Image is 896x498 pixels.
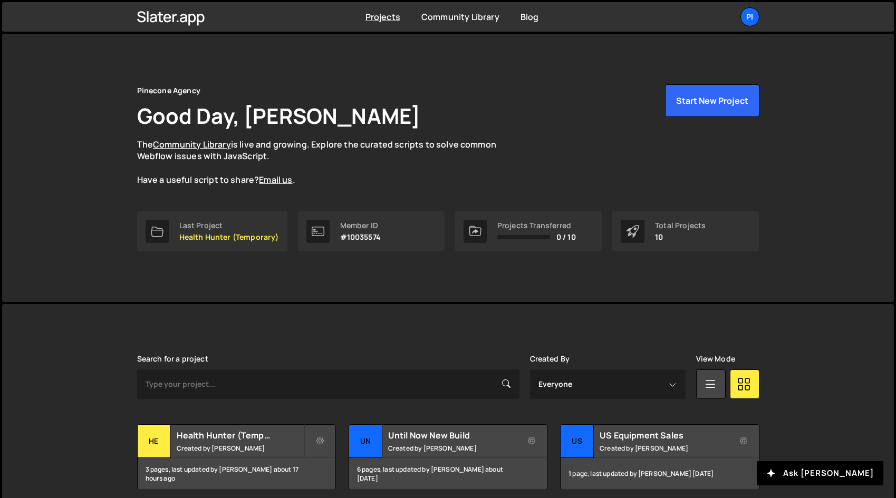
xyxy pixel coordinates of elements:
[530,355,570,363] label: Created By
[561,458,758,490] div: 1 page, last updated by [PERSON_NAME] [DATE]
[561,425,594,458] div: US
[137,369,519,399] input: Type your project...
[177,444,304,453] small: Created by [PERSON_NAME]
[655,233,706,241] p: 10
[600,444,727,453] small: Created by [PERSON_NAME]
[137,355,208,363] label: Search for a project
[153,139,231,150] a: Community Library
[179,221,279,230] div: Last Project
[138,425,171,458] div: He
[340,221,381,230] div: Member ID
[137,424,336,490] a: He Health Hunter (Temporary) Created by [PERSON_NAME] 3 pages, last updated by [PERSON_NAME] abou...
[177,429,304,441] h2: Health Hunter (Temporary)
[556,233,576,241] span: 0 / 10
[696,355,735,363] label: View Mode
[349,425,382,458] div: Un
[497,221,576,230] div: Projects Transferred
[388,444,515,453] small: Created by [PERSON_NAME]
[349,424,547,490] a: Un Until Now New Build Created by [PERSON_NAME] 6 pages, last updated by [PERSON_NAME] about [DATE]
[421,11,499,23] a: Community Library
[349,458,547,490] div: 6 pages, last updated by [PERSON_NAME] about [DATE]
[340,233,381,241] p: #10035574
[521,11,539,23] a: Blog
[138,458,335,490] div: 3 pages, last updated by [PERSON_NAME] about 17 hours ago
[365,11,400,23] a: Projects
[665,84,759,117] button: Start New Project
[137,211,287,251] a: Last Project Health Hunter (Temporary)
[388,429,515,441] h2: Until Now New Build
[600,429,727,441] h2: US Equipment Sales
[560,424,759,490] a: US US Equipment Sales Created by [PERSON_NAME] 1 page, last updated by [PERSON_NAME] [DATE]
[757,461,883,485] button: Ask [PERSON_NAME]
[137,139,517,186] p: The is live and growing. Explore the curated scripts to solve common Webflow issues with JavaScri...
[740,7,759,26] a: Pi
[179,233,279,241] p: Health Hunter (Temporary)
[655,221,706,230] div: Total Projects
[137,101,421,130] h1: Good Day, [PERSON_NAME]
[259,174,292,185] a: Email us
[137,84,200,97] div: Pinecone Agency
